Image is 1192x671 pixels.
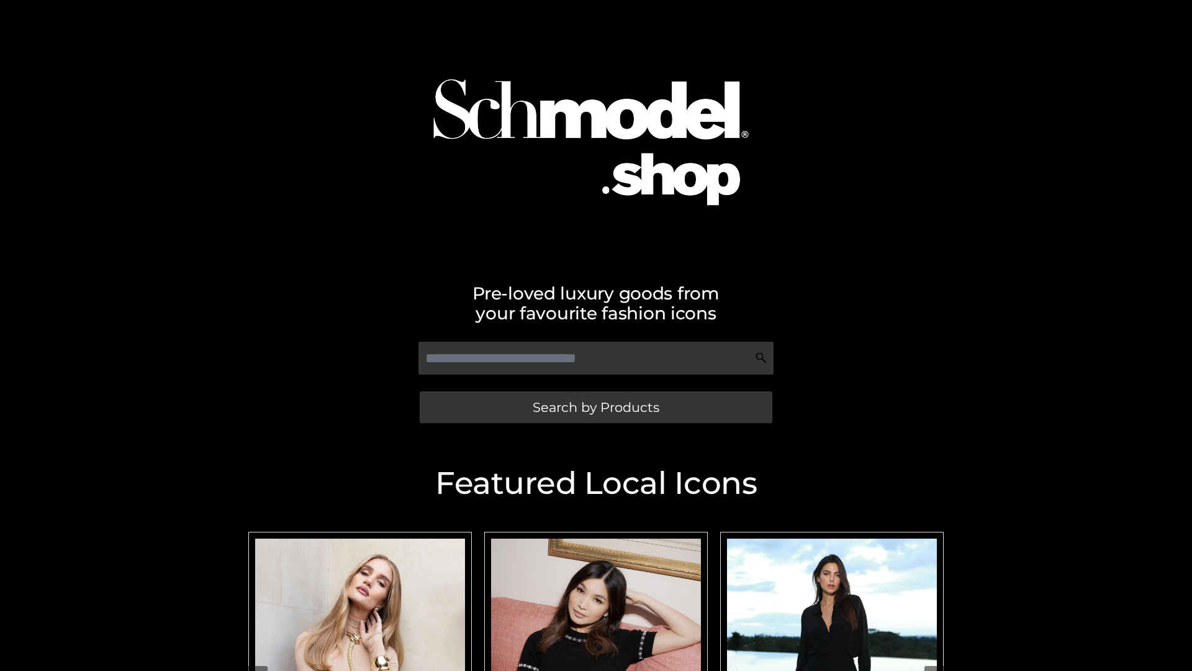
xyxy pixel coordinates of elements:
h2: Pre-loved luxury goods from your favourite fashion icons [242,283,950,323]
img: Search Icon [755,352,767,364]
a: Search by Products [420,391,772,423]
span: Search by Products [533,401,659,414]
h2: Featured Local Icons​ [242,468,950,499]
